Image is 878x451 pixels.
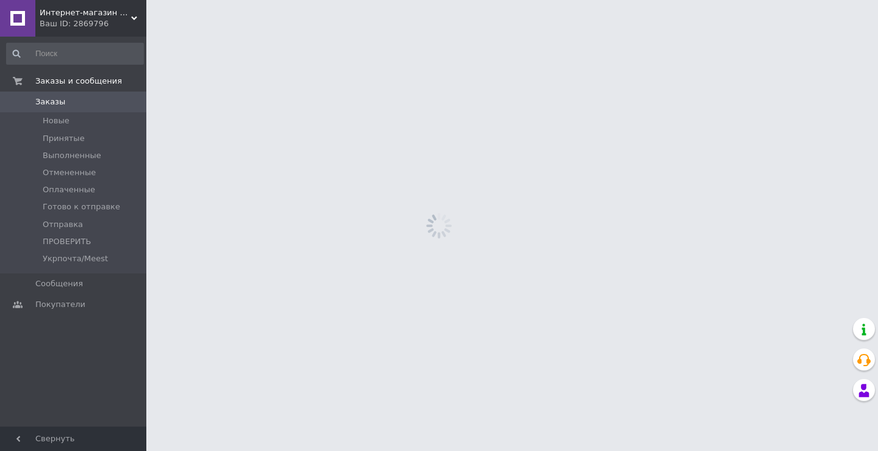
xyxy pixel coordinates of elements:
span: Отмененные [43,167,96,178]
span: Заказы [35,96,65,107]
span: Заказы и сообщения [35,76,122,87]
span: Принятые [43,133,85,144]
span: Сообщения [35,278,83,289]
span: Отправка [43,219,83,230]
span: Укрпочта/Meest [43,253,108,264]
span: ПРОВЕРИТЬ [43,236,91,247]
div: Ваш ID: 2869796 [40,18,146,29]
span: Оплаченные [43,184,95,195]
span: Готово к отправке [43,201,120,212]
input: Поиск [6,43,144,65]
span: Покупатели [35,299,85,310]
span: Выполненные [43,150,101,161]
span: Интернет-магазин "lb.net.ua" [40,7,131,18]
span: Новые [43,115,70,126]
